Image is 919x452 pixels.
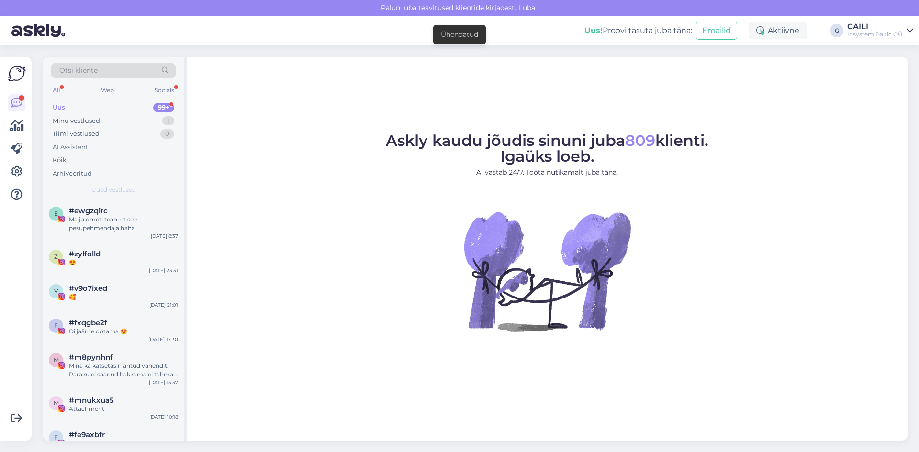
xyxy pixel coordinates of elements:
span: #zylfolld [69,250,101,258]
span: 809 [625,131,655,150]
span: f [54,322,58,329]
div: All [51,84,62,97]
span: Askly kaudu jõudis sinuni juba klienti. Igaüks loeb. [386,131,708,165]
span: v [54,287,58,295]
div: Attachment [69,405,178,413]
div: 😍 [69,258,178,267]
div: Uus [53,103,65,112]
div: [DATE] 13:37 [149,379,178,386]
div: [DATE] 17:30 [148,336,178,343]
div: AI Assistent [53,143,88,152]
button: Emailid [696,22,737,40]
div: 0 [160,129,174,139]
div: Oi jääme ootama 😍 [69,327,178,336]
span: e [54,210,58,217]
span: Otsi kliente [59,66,98,76]
div: GAILI [847,23,903,31]
img: Askly Logo [8,65,26,83]
span: #m8pynhnf [69,353,113,362]
div: [DATE] 10:18 [149,413,178,420]
div: [DATE] 8:37 [151,232,178,240]
span: Luba [516,3,538,12]
div: [DATE] 21:01 [149,301,178,309]
span: #fe9axbfr [69,430,105,439]
span: f [54,434,58,441]
span: m [54,356,59,364]
div: Minu vestlused [53,116,100,126]
span: z [54,253,58,260]
div: Web [99,84,116,97]
div: G [830,24,843,37]
div: Socials [153,84,176,97]
div: Aktiivne [749,22,807,39]
div: Ma ju ometi tean, et see pesupehmendaja haha [69,215,178,232]
div: Kõik [53,155,67,165]
div: 99+ [153,103,174,112]
div: Proovi tasuta juba täna: [584,25,692,36]
div: Mina ka katsetasin antud vahendit. Paraku ei saanud hakkama ei tahma ega [PERSON_NAME] plekiga (f... [69,362,178,379]
div: Ühendatud [441,30,478,40]
div: Insystem Baltic OÜ [847,31,903,38]
span: #mnukxua5 [69,396,114,405]
span: #ewgzqirc [69,207,108,215]
div: Arhiveeritud [53,169,92,178]
span: #fxqgbe2f [69,319,107,327]
a: GAILIInsystem Baltic OÜ [847,23,913,38]
b: Uus! [584,26,603,35]
div: 1 [162,116,174,126]
div: Tiimi vestlused [53,129,100,139]
span: m [54,399,59,407]
div: [DATE] 23:31 [149,267,178,274]
div: 🥰 [69,293,178,301]
p: AI vastab 24/7. Tööta nutikamalt juba täna. [386,167,708,177]
span: #v9o7ixed [69,284,107,293]
span: Uued vestlused [91,186,136,194]
img: No Chat active [461,185,633,357]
